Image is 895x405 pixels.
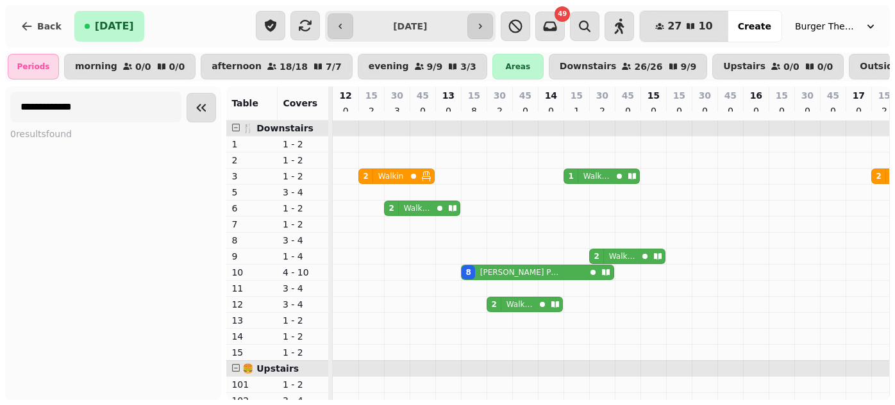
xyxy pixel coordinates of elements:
[491,299,496,310] div: 2
[169,62,185,71] p: 0 / 0
[231,202,272,215] p: 6
[339,89,351,102] p: 12
[283,330,324,343] p: 1 - 2
[583,171,611,181] p: Walk-in
[280,62,308,71] p: 18 / 18
[231,378,272,391] p: 101
[231,138,272,151] p: 1
[75,62,117,72] p: morning
[738,22,771,31] span: Create
[442,89,455,102] p: 13
[95,21,134,31] span: [DATE]
[622,89,634,102] p: 45
[465,267,471,277] div: 8
[283,346,324,359] p: 1 - 2
[8,54,59,79] div: Periods
[776,104,787,117] p: 0
[827,89,839,102] p: 45
[468,89,480,102] p: 15
[795,20,859,33] span: Burger Theory
[242,363,299,374] span: 🍔 Upstairs
[634,62,662,71] p: 26 / 26
[283,250,324,263] p: 1 - 4
[378,171,404,181] p: Walkin
[443,104,453,117] p: 0
[876,171,881,181] div: 2
[231,330,272,343] p: 14
[10,128,216,140] div: 0 result s found
[392,104,402,117] p: 3
[546,104,556,117] p: 0
[492,54,544,79] div: Areas
[571,89,583,102] p: 15
[801,89,814,102] p: 30
[283,154,324,167] p: 1 - 2
[283,378,324,391] p: 1 - 2
[404,203,431,213] p: Walk-in
[879,104,889,117] p: 2
[681,62,697,71] p: 9 / 9
[640,11,728,42] button: 2710
[283,202,324,215] p: 1 - 2
[365,89,378,102] p: 15
[369,62,409,72] p: evening
[231,266,272,279] p: 10
[283,314,324,327] p: 1 - 2
[358,54,487,79] button: evening9/93/3
[560,62,617,72] p: Downstairs
[817,62,833,71] p: 0 / 0
[363,171,368,181] div: 2
[506,299,534,310] p: Walk-in
[724,89,737,102] p: 45
[283,186,324,199] p: 3 - 4
[74,11,144,42] button: [DATE]
[231,250,272,263] p: 9
[725,104,735,117] p: 0
[494,89,506,102] p: 30
[460,62,476,71] p: 3 / 3
[878,89,891,102] p: 15
[231,186,272,199] p: 5
[283,282,324,295] p: 3 - 4
[596,89,608,102] p: 30
[828,104,838,117] p: 0
[427,62,443,71] p: 9 / 9
[326,62,342,71] p: 7 / 7
[231,154,272,167] p: 2
[64,54,196,79] button: morning0/00/0
[283,234,324,247] p: 3 - 4
[283,170,324,183] p: 1 - 2
[283,98,317,108] span: Covers
[545,89,557,102] p: 14
[417,104,428,117] p: 0
[594,251,599,261] div: 2
[609,251,637,261] p: Walk-in
[187,93,216,122] button: Collapse sidebar
[776,89,788,102] p: 15
[417,89,429,102] p: 45
[698,21,712,31] span: 10
[231,298,272,311] p: 12
[520,104,530,117] p: 0
[242,123,314,133] span: 🍴 Downstairs
[10,11,72,42] button: Back
[750,89,762,102] p: 16
[340,104,351,117] p: 0
[853,104,864,117] p: 0
[728,11,782,42] button: Create
[201,54,353,79] button: afternoon18/187/7
[231,98,258,108] span: Table
[231,234,272,247] p: 8
[283,266,324,279] p: 4 - 10
[366,104,376,117] p: 2
[751,104,761,117] p: 0
[212,62,262,72] p: afternoon
[231,282,272,295] p: 11
[802,104,812,117] p: 0
[699,89,711,102] p: 30
[673,89,685,102] p: 15
[648,89,660,102] p: 15
[469,104,479,117] p: 8
[783,62,799,71] p: 0 / 0
[135,62,151,71] p: 0 / 0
